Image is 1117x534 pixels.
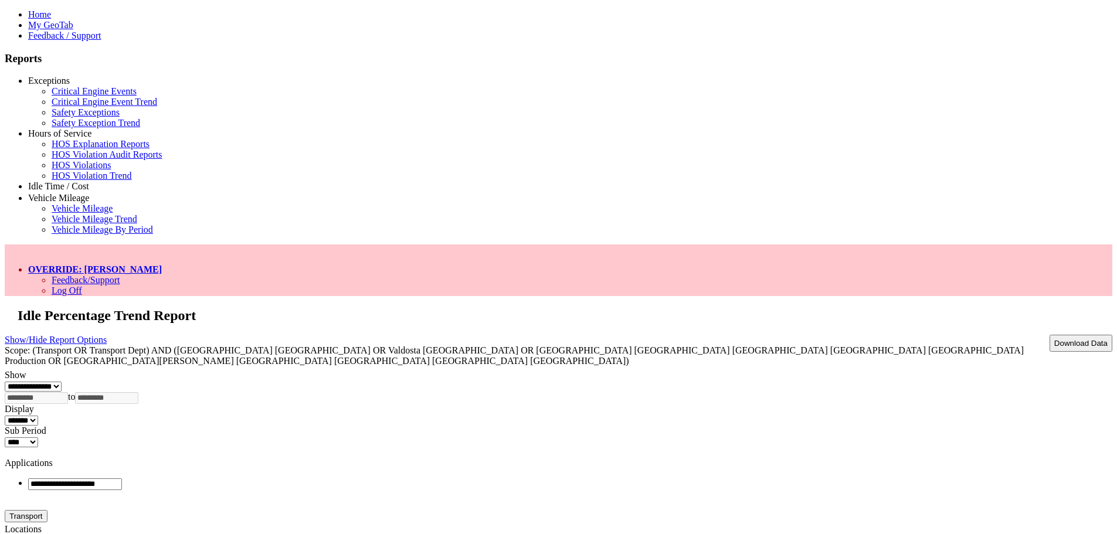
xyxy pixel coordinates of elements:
[68,392,75,402] span: to
[5,524,42,534] label: Locations
[28,181,89,191] a: Idle Time / Cost
[5,426,46,436] label: Sub Period
[52,203,113,213] a: Vehicle Mileage
[52,149,162,159] a: HOS Violation Audit Reports
[28,9,51,19] a: Home
[28,76,70,86] a: Exceptions
[28,128,91,138] a: Hours of Service
[52,171,132,181] a: HOS Violation Trend
[52,225,153,234] a: Vehicle Mileage By Period
[52,214,137,224] a: Vehicle Mileage Trend
[52,97,157,107] a: Critical Engine Event Trend
[52,192,86,202] a: Idle Cost
[28,30,101,40] a: Feedback / Support
[28,20,73,30] a: My GeoTab
[28,264,162,274] a: OVERRIDE: [PERSON_NAME]
[52,285,82,295] a: Log Off
[5,458,53,468] label: Applications
[52,86,137,96] a: Critical Engine Events
[52,118,140,128] a: Safety Exception Trend
[5,370,26,380] label: Show
[5,510,47,522] button: Transport
[52,107,120,117] a: Safety Exceptions
[52,275,120,285] a: Feedback/Support
[5,345,1024,366] span: Scope: (Transport OR Transport Dept) AND ([GEOGRAPHIC_DATA] [GEOGRAPHIC_DATA] OR Valdosta [GEOGRA...
[1050,335,1112,352] button: Download Data
[5,332,107,348] a: Show/Hide Report Options
[18,308,1112,324] h2: Idle Percentage Trend Report
[5,52,1112,65] h3: Reports
[5,404,34,414] label: Display
[28,193,89,203] a: Vehicle Mileage
[52,139,150,149] a: HOS Explanation Reports
[52,160,111,170] a: HOS Violations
